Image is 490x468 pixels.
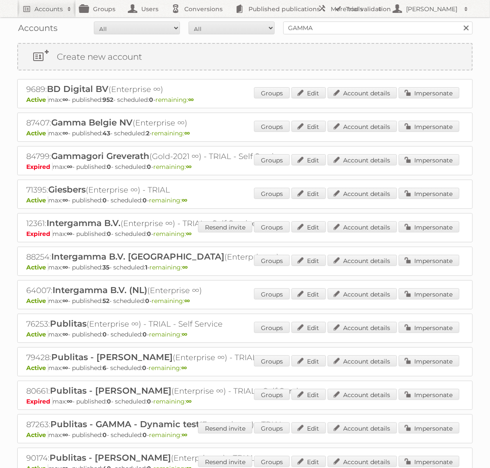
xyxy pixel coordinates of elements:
[152,297,190,305] span: remaining:
[292,121,326,132] a: Edit
[292,87,326,98] a: Edit
[47,84,109,94] span: BD Digital BV
[62,364,68,372] strong: ∞
[149,330,187,338] span: remaining:
[26,263,464,271] p: max: - published: - scheduled: -
[399,154,459,165] a: Impersonate
[254,322,290,333] a: Groups
[26,398,464,405] p: max: - published: - scheduled: -
[292,288,326,300] a: Edit
[254,456,290,467] a: Groups
[26,230,464,238] p: max: - published: - scheduled: -
[254,121,290,132] a: Groups
[254,389,290,400] a: Groups
[254,221,290,232] a: Groups
[26,385,328,397] h2: 80661: (Enterprise ∞) - TRIAL - Self Service
[149,96,153,104] strong: 0
[153,398,192,405] span: remaining:
[254,288,290,300] a: Groups
[328,456,397,467] a: Account details
[26,230,53,238] span: Expired
[26,218,328,229] h2: 12361: (Enterprise ∞) - TRIAL - Self Service
[186,230,192,238] strong: ∞
[254,422,290,434] a: Groups
[26,263,48,271] span: Active
[399,355,459,367] a: Impersonate
[26,196,48,204] span: Active
[328,322,397,333] a: Account details
[399,288,459,300] a: Impersonate
[26,129,48,137] span: Active
[184,297,190,305] strong: ∞
[102,297,109,305] strong: 52
[26,453,328,464] h2: 90174: (Enterprise ∞) - TRIAL
[26,129,464,137] p: max: - published: - scheduled: -
[328,87,397,98] a: Account details
[53,285,147,295] span: Intergamma B.V. (NL)
[152,129,190,137] span: remaining:
[62,297,68,305] strong: ∞
[292,389,326,400] a: Edit
[331,5,374,13] h2: More tools
[26,84,328,95] h2: 9689: (Enterprise ∞)
[328,154,397,165] a: Account details
[292,255,326,266] a: Edit
[26,431,464,439] p: max: - published: - scheduled: -
[399,221,459,232] a: Impersonate
[26,251,328,263] h2: 88254: (Enterprise ∞)
[26,117,328,128] h2: 87407: (Enterprise ∞)
[26,163,464,171] p: max: - published: - scheduled: -
[51,151,149,161] span: Gammagori Greverath
[62,129,68,137] strong: ∞
[328,355,397,367] a: Account details
[67,230,72,238] strong: ∞
[292,456,326,467] a: Edit
[50,318,87,329] span: Publitas
[147,230,151,238] strong: 0
[67,398,72,405] strong: ∞
[147,163,151,171] strong: 0
[149,196,187,204] span: remaining:
[399,456,459,467] a: Impersonate
[26,364,48,372] span: Active
[67,163,72,171] strong: ∞
[50,453,171,463] span: Publitas - [PERSON_NAME]
[328,389,397,400] a: Account details
[399,188,459,199] a: Impersonate
[147,398,151,405] strong: 0
[328,121,397,132] a: Account details
[149,263,188,271] span: remaining:
[254,255,290,266] a: Groups
[399,121,459,132] a: Impersonate
[26,431,48,439] span: Active
[51,251,224,262] span: Intergamma B.V. [GEOGRAPHIC_DATA]
[107,163,111,171] strong: 0
[142,364,146,372] strong: 0
[26,297,48,305] span: Active
[145,263,147,271] strong: 1
[404,5,460,13] h2: [PERSON_NAME]
[182,431,187,439] strong: ∞
[48,184,86,195] span: Giesbers
[26,330,48,338] span: Active
[107,398,111,405] strong: 0
[26,297,464,305] p: max: - published: - scheduled: -
[254,154,290,165] a: Groups
[102,263,109,271] strong: 35
[292,322,326,333] a: Edit
[26,184,328,196] h2: 71395: (Enterprise ∞) - TRIAL
[102,96,113,104] strong: 952
[182,263,188,271] strong: ∞
[143,330,147,338] strong: 0
[181,364,187,372] strong: ∞
[26,330,464,338] p: max: - published: - scheduled: -
[292,188,326,199] a: Edit
[186,398,192,405] strong: ∞
[26,151,328,162] h2: 84799: (Gold-2021 ∞) - TRIAL - Self Service
[328,188,397,199] a: Account details
[143,431,147,439] strong: 0
[102,330,107,338] strong: 0
[62,431,68,439] strong: ∞
[149,431,187,439] span: remaining:
[18,44,472,70] a: Create new account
